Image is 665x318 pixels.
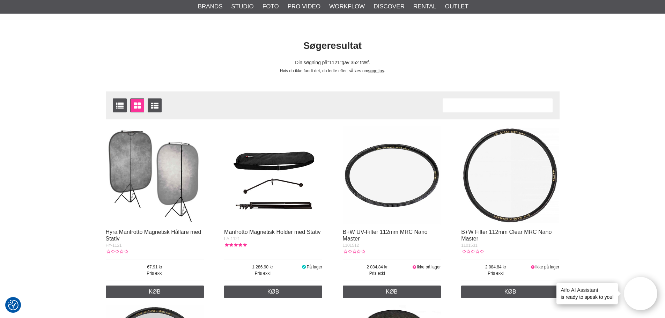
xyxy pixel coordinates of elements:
[263,2,279,11] a: Foto
[198,2,223,11] a: Brands
[106,270,204,276] span: Pris exkl
[417,265,441,269] span: Ikke på lager
[445,2,468,11] a: Outlet
[224,270,301,276] span: Pris exkl
[461,270,530,276] span: Pris exkl
[461,243,478,248] span: 1101531
[106,286,204,298] a: Køb
[224,126,322,224] img: Manfrotto Magnetisk Holder med Stativ
[224,242,246,248] div: Kundebedømmelse: 5.00
[368,68,384,73] a: søgetips
[130,98,144,112] a: Vinduevisning
[8,300,19,310] img: Revisit consent button
[101,39,565,53] h1: Søgeresultat
[461,286,559,298] a: Køb
[461,126,559,224] img: B+W Filter 112mm Clear MRC Nano Master
[148,98,162,112] a: Udvid liste
[530,265,535,269] i: Ikke på lager
[288,2,320,11] a: Pro Video
[301,265,307,269] i: På lager
[343,286,441,298] a: Køb
[384,68,385,73] span: .
[343,229,428,242] a: B+W UV-Filter 112mm MRC Nano Master
[343,126,441,224] img: B+W UV-Filter 112mm MRC Nano Master
[8,299,19,311] button: Samtykkepræferencer
[327,60,342,65] span: 1121
[343,249,365,255] div: Kundebedømmelse: 0
[231,2,254,11] a: Studio
[374,2,405,11] a: Discover
[461,264,530,270] span: 2 084.84
[412,265,417,269] i: Ikke på lager
[106,229,201,242] a: Hyra Manfrotto Magnetisk Hållare med Stativ
[106,264,204,270] span: 67.91
[413,2,436,11] a: Rental
[106,126,204,224] img: Hyra Manfrotto Magnetisk Hållare med Stativ
[224,286,322,298] a: Køb
[280,68,368,73] span: Hvis du ikke fandt det, du ledte efter, så læs om
[106,243,122,248] span: HY-1121
[535,265,559,269] span: Ikke på lager
[561,286,614,294] h4: Aifo AI Assistant
[461,249,483,255] div: Kundebedømmelse: 0
[295,60,370,65] span: Din søgning på gav 352 træf.
[461,229,552,242] a: B+W Filter 112mm Clear MRC Nano Master
[106,249,128,255] div: Kundebedømmelse: 0
[306,265,322,269] span: På lager
[556,283,618,304] div: is ready to speak to you!
[224,229,321,235] a: Manfrotto Magnetisk Holder med Stativ
[224,236,240,241] span: LA-1121
[113,98,127,112] a: Vis liste
[224,264,301,270] span: 1 286.90
[343,270,412,276] span: Pris exkl
[343,264,412,270] span: 2 084.84
[343,243,359,248] span: 1101512
[329,2,365,11] a: Workflow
